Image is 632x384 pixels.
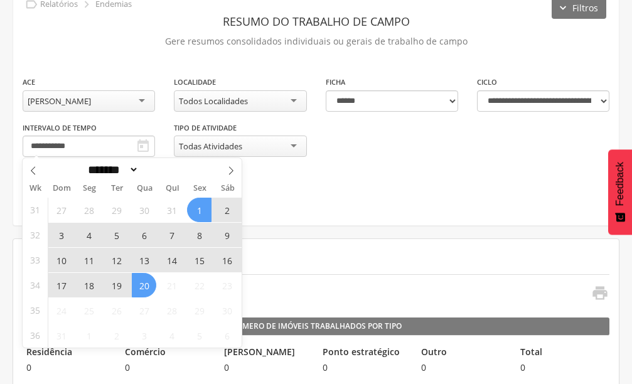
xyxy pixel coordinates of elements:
label: Ficha [326,77,345,87]
div: Todos Localidades [179,95,248,107]
legend: Ponto estratégico [319,346,411,360]
span: Agosto 3, 2025 [49,223,73,247]
i:  [136,139,151,154]
span: Agosto 15, 2025 [187,248,212,272]
span: Julho 27, 2025 [49,198,73,222]
label: Intervalo de Tempo [23,123,97,133]
span: Agosto 29, 2025 [187,298,212,323]
span: 34 [30,273,40,297]
span: Agosto 1, 2025 [187,198,212,222]
button: Feedback - Mostrar pesquisa [608,149,632,235]
span: Agosto 14, 2025 [159,248,184,272]
span: Feedback [614,162,626,206]
span: Seg [75,184,103,193]
legend: Número de Imóveis Trabalhados por Tipo [23,317,609,335]
span: Agosto 25, 2025 [77,298,101,323]
span: Setembro 3, 2025 [132,323,156,348]
div: Todas Atividades [179,141,242,152]
span: Agosto 5, 2025 [104,223,129,247]
span: Agosto 21, 2025 [159,273,184,297]
span: 32 [30,223,40,247]
span: Agosto 6, 2025 [132,223,156,247]
label: ACE [23,77,35,87]
span: Agosto 20, 2025 [132,273,156,297]
i:  [591,284,609,302]
span: Agosto 18, 2025 [77,273,101,297]
span: Agosto 22, 2025 [187,273,212,297]
span: Setembro 5, 2025 [187,323,212,348]
span: Agosto 9, 2025 [215,223,239,247]
span: Agosto 26, 2025 [104,298,129,323]
span: Agosto 2, 2025 [215,198,239,222]
span: Qua [131,184,158,193]
span: Agosto 10, 2025 [49,248,73,272]
span: 35 [30,298,40,323]
span: Agosto 30, 2025 [215,298,239,323]
legend: [PERSON_NAME] [220,346,313,360]
span: Sáb [214,184,242,193]
label: Tipo de Atividade [174,123,237,133]
a:  [584,284,609,305]
span: Julho 30, 2025 [132,198,156,222]
span: Agosto 28, 2025 [159,298,184,323]
span: Ter [103,184,131,193]
legend: Total [517,346,609,360]
legend: Comércio [121,346,213,360]
header: Resumo do Trabalho de Campo [23,10,609,33]
span: 0 [220,361,313,374]
span: 0 [319,361,411,374]
span: Agosto 13, 2025 [132,248,156,272]
div: [PERSON_NAME] [28,95,91,107]
span: Setembro 6, 2025 [215,323,239,348]
span: Agosto 11, 2025 [77,248,101,272]
span: 31 [30,198,40,222]
span: Agosto 16, 2025 [215,248,239,272]
label: Localidade [174,77,216,87]
span: Julho 29, 2025 [104,198,129,222]
span: 0 [417,361,510,374]
p: Gere resumos consolidados individuais ou gerais de trabalho de campo [23,33,609,50]
span: Sex [186,184,214,193]
span: Agosto 31, 2025 [49,323,73,348]
span: Agosto 17, 2025 [49,273,73,297]
span: Setembro 4, 2025 [159,323,184,348]
span: Dom [48,184,75,193]
label: Ciclo [477,77,497,87]
span: 33 [30,248,40,272]
span: Julho 31, 2025 [159,198,184,222]
span: Agosto 27, 2025 [132,298,156,323]
span: Agosto 7, 2025 [159,223,184,247]
span: Agosto 23, 2025 [215,273,239,297]
span: Agosto 24, 2025 [49,298,73,323]
legend: Outro [417,346,510,360]
span: Setembro 2, 2025 [104,323,129,348]
span: 0 [23,361,115,374]
select: Month [84,163,139,176]
span: Agosto 12, 2025 [104,248,129,272]
span: Agosto 19, 2025 [104,273,129,297]
span: 0 [121,361,213,374]
input: Year [139,163,180,176]
span: Wk [23,179,48,197]
legend: Residência [23,346,115,360]
span: Agosto 4, 2025 [77,223,101,247]
span: 0 [517,361,609,374]
span: Qui [159,184,186,193]
span: 36 [30,323,40,348]
span: Agosto 8, 2025 [187,223,212,247]
span: Julho 28, 2025 [77,198,101,222]
span: Setembro 1, 2025 [77,323,101,348]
